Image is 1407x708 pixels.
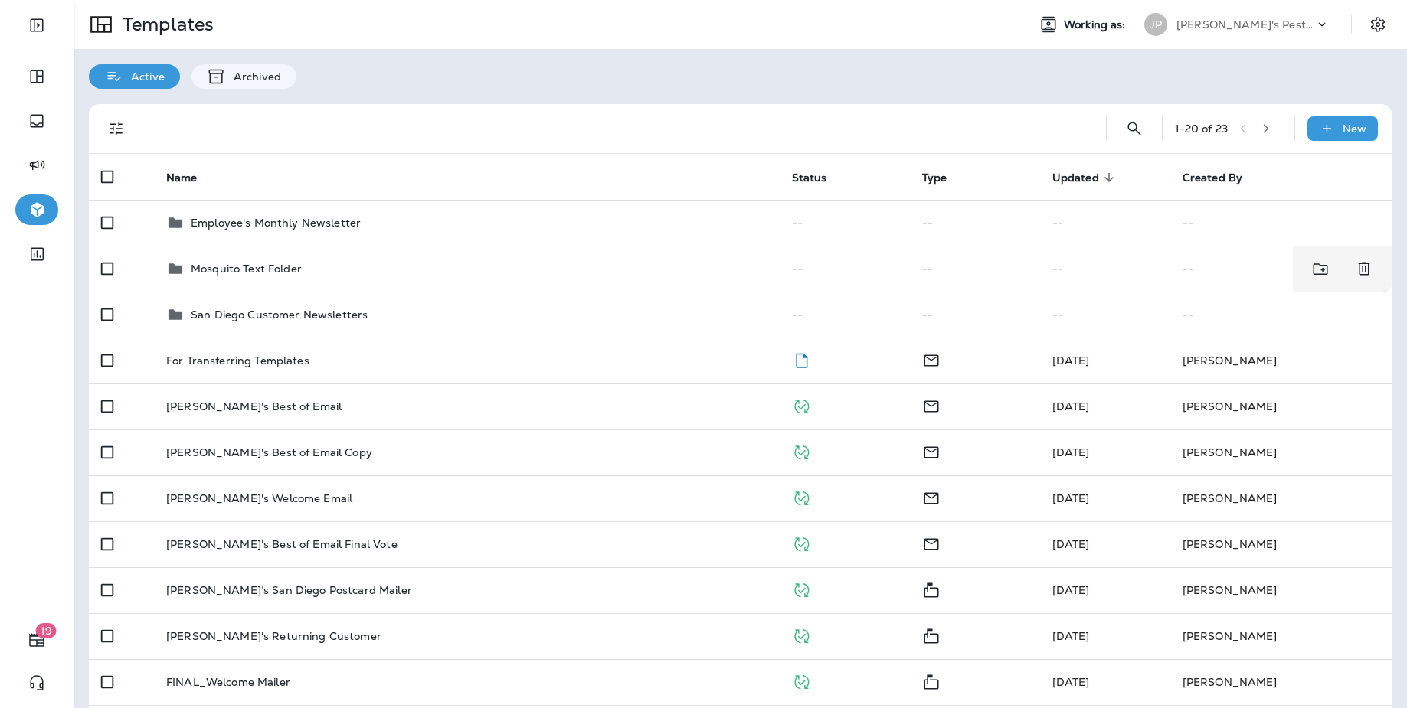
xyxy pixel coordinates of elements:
td: -- [910,246,1040,292]
span: Shannon Davis [1052,354,1090,367]
span: Jason Munk [1052,629,1090,643]
td: -- [780,200,910,246]
div: JP [1144,13,1167,36]
button: Move to folder [1305,253,1337,285]
span: Shannon Davis [1052,445,1090,459]
td: -- [780,246,910,292]
p: Templates [116,13,214,36]
span: Published [792,444,811,458]
td: -- [910,200,1040,246]
td: [PERSON_NAME] [1170,429,1392,475]
td: [PERSON_NAME] [1170,659,1392,705]
span: Updated [1052,171,1119,184]
span: Email [922,490,941,504]
span: Mailer [922,674,941,687]
span: J-P Scoville [1052,675,1090,689]
p: New [1343,122,1366,135]
button: Expand Sidebar [15,10,58,41]
span: Email [922,444,941,458]
td: -- [1170,200,1392,246]
span: Working as: [1064,18,1129,31]
span: Published [792,490,811,504]
span: Shannon Davis [1052,537,1090,551]
span: Type [922,171,967,184]
td: -- [910,292,1040,338]
button: Settings [1364,11,1392,38]
td: -- [1040,200,1170,246]
span: 19 [36,623,57,638]
span: Email [922,536,941,550]
span: Name [166,171,198,184]
button: Delete [1349,253,1379,285]
p: [PERSON_NAME]’s San Diego Postcard Mailer [166,584,412,596]
p: Mosquito Text Folder [191,263,302,275]
td: [PERSON_NAME] [1170,383,1392,429]
p: [PERSON_NAME]'s Best of Email Final Vote [166,538,398,550]
p: [PERSON_NAME]'s Best of Email Copy [166,446,372,458]
p: San Diego Customer Newsletters [191,308,368,321]
td: [PERSON_NAME] [1170,338,1392,383]
td: -- [1040,292,1170,338]
span: Jason Munk [1052,583,1090,597]
p: Employee's Monthly Newsletter [191,217,361,229]
span: Updated [1052,171,1099,184]
td: -- [1040,246,1170,292]
span: Status [792,171,827,184]
span: Mailer [922,628,941,641]
p: [PERSON_NAME]'s Best of Email [166,400,342,413]
span: Draft [792,352,811,366]
p: For Transferring Templates [166,354,309,367]
span: Email [922,352,941,366]
span: Published [792,398,811,412]
button: Search Templates [1119,113,1150,144]
span: J-P Scoville [1052,491,1090,505]
span: Created By [1183,171,1242,184]
span: Published [792,628,811,641]
td: [PERSON_NAME] [1170,613,1392,659]
span: Published [792,582,811,595]
p: [PERSON_NAME]'s Welcome Email [166,492,352,504]
td: -- [1170,292,1392,338]
span: Published [792,674,811,687]
button: Filters [101,113,132,144]
p: Archived [226,70,281,83]
span: Email [922,398,941,412]
p: FINAL_Welcome Mailer [166,676,290,688]
td: [PERSON_NAME] [1170,475,1392,521]
td: [PERSON_NAME] [1170,567,1392,613]
span: Status [792,171,847,184]
td: -- [1170,246,1327,292]
p: [PERSON_NAME]'s Pest Control - [GEOGRAPHIC_DATA] [1176,18,1314,31]
span: Shannon Davis [1052,400,1090,413]
button: 19 [15,625,58,655]
p: Active [123,70,165,83]
span: Mailer [922,582,941,595]
td: -- [780,292,910,338]
span: Name [166,171,218,184]
td: [PERSON_NAME] [1170,521,1392,567]
span: Published [792,536,811,550]
div: 1 - 20 of 23 [1175,122,1228,135]
p: [PERSON_NAME]'s Returning Customer [166,630,381,642]
span: Type [922,171,947,184]
span: Created By [1183,171,1262,184]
